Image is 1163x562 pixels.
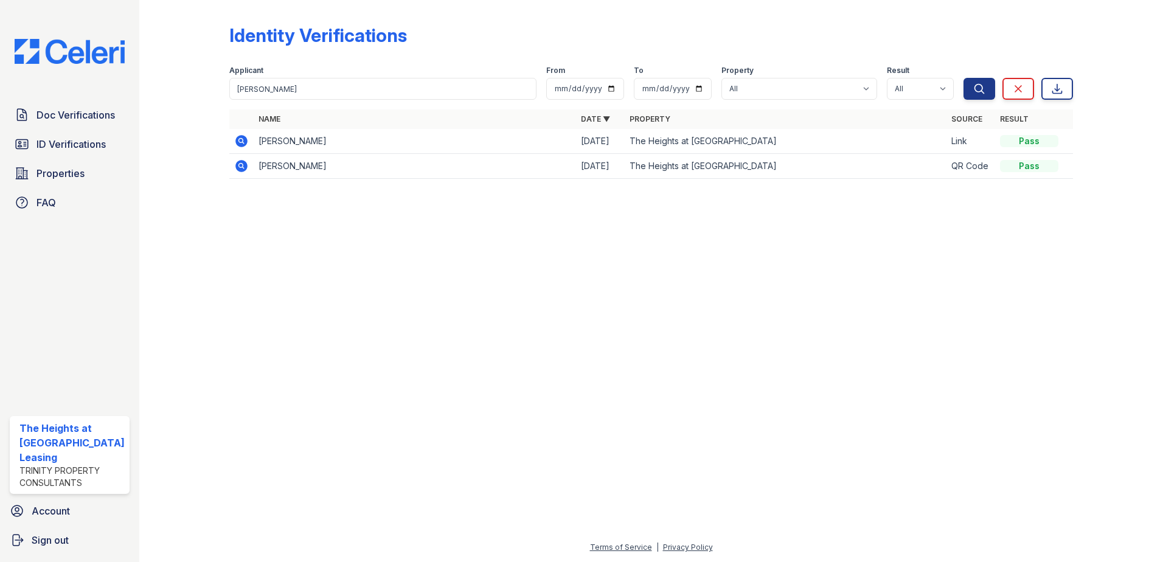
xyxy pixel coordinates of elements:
[10,103,130,127] a: Doc Verifications
[581,114,610,123] a: Date ▼
[10,161,130,186] a: Properties
[634,66,644,75] label: To
[254,129,576,154] td: [PERSON_NAME]
[951,114,982,123] a: Source
[32,504,70,518] span: Account
[5,528,134,552] a: Sign out
[576,129,625,154] td: [DATE]
[663,543,713,552] a: Privacy Policy
[229,24,407,46] div: Identity Verifications
[259,114,280,123] a: Name
[32,533,69,547] span: Sign out
[229,66,263,75] label: Applicant
[10,132,130,156] a: ID Verifications
[590,543,652,552] a: Terms of Service
[36,108,115,122] span: Doc Verifications
[229,78,537,100] input: Search by name or phone number
[254,154,576,179] td: [PERSON_NAME]
[546,66,565,75] label: From
[36,195,56,210] span: FAQ
[1000,135,1058,147] div: Pass
[946,154,995,179] td: QR Code
[10,190,130,215] a: FAQ
[1000,160,1058,172] div: Pass
[36,166,85,181] span: Properties
[19,421,125,465] div: The Heights at [GEOGRAPHIC_DATA] Leasing
[630,114,670,123] a: Property
[946,129,995,154] td: Link
[625,154,947,179] td: The Heights at [GEOGRAPHIC_DATA]
[625,129,947,154] td: The Heights at [GEOGRAPHIC_DATA]
[887,66,909,75] label: Result
[5,39,134,64] img: CE_Logo_Blue-a8612792a0a2168367f1c8372b55b34899dd931a85d93a1a3d3e32e68fde9ad4.png
[1000,114,1029,123] a: Result
[36,137,106,151] span: ID Verifications
[5,499,134,523] a: Account
[576,154,625,179] td: [DATE]
[721,66,754,75] label: Property
[656,543,659,552] div: |
[19,465,125,489] div: Trinity Property Consultants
